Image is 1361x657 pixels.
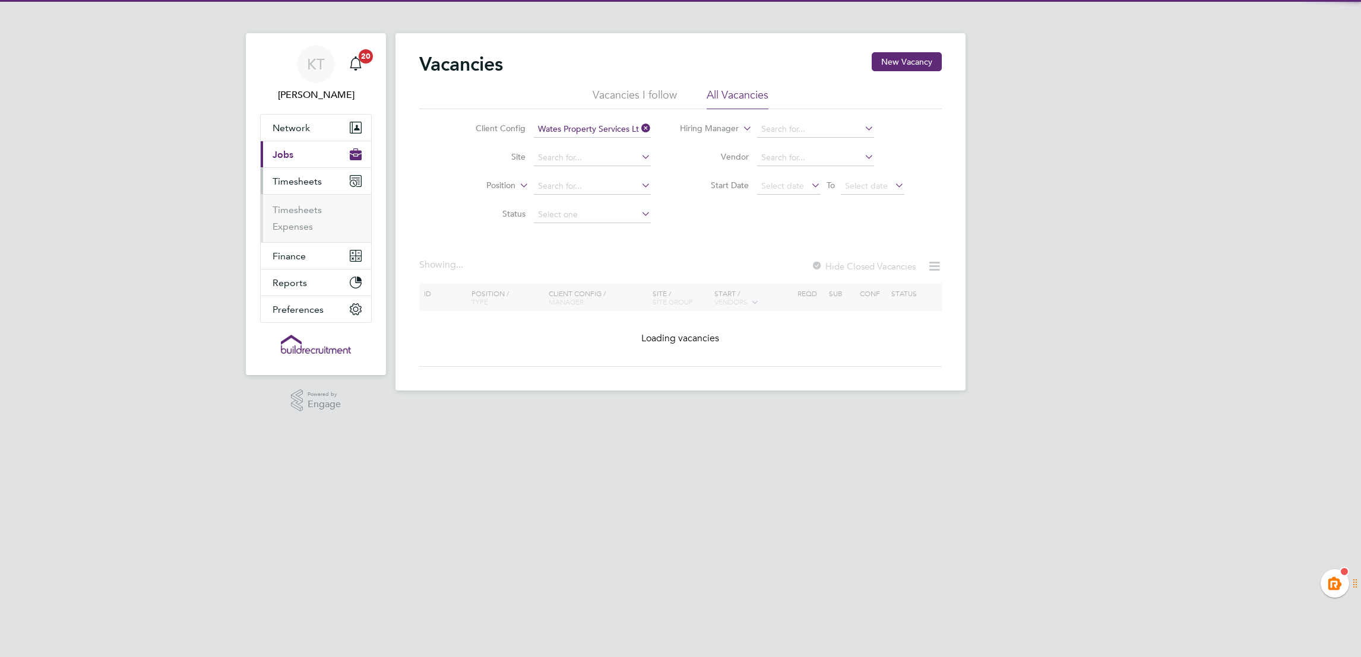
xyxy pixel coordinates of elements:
[419,259,466,271] div: Showing
[344,45,368,83] a: 20
[261,115,371,141] button: Network
[419,52,503,76] h2: Vacancies
[680,151,749,162] label: Vendor
[534,178,651,195] input: Search for...
[261,243,371,269] button: Finance
[273,221,313,232] a: Expenses
[457,208,526,219] label: Status
[845,180,888,191] span: Select date
[261,194,371,242] div: Timesheets
[260,45,372,102] a: KT[PERSON_NAME]
[757,150,874,166] input: Search for...
[457,123,526,134] label: Client Config
[291,389,341,412] a: Powered byEngage
[273,250,306,262] span: Finance
[246,33,386,375] nav: Main navigation
[757,121,874,138] input: Search for...
[534,150,651,166] input: Search for...
[593,88,677,109] li: Vacancies I follow
[307,56,325,72] span: KT
[680,180,749,191] label: Start Date
[261,168,371,194] button: Timesheets
[308,399,341,410] span: Engage
[260,88,372,102] span: Kiera Troutt
[281,335,351,354] img: buildrec-logo-retina.png
[447,180,515,192] label: Position
[261,296,371,322] button: Preferences
[534,121,651,138] input: Search for...
[811,261,916,272] label: Hide Closed Vacancies
[273,204,322,215] a: Timesheets
[761,180,804,191] span: Select date
[308,389,341,399] span: Powered by
[872,52,942,71] button: New Vacancy
[359,49,373,64] span: 20
[261,141,371,167] button: Jobs
[261,269,371,296] button: Reports
[273,149,293,160] span: Jobs
[273,304,324,315] span: Preferences
[260,335,372,354] a: Go to home page
[273,277,307,288] span: Reports
[534,207,651,223] input: Select one
[823,177,838,193] span: To
[273,122,310,134] span: Network
[456,259,463,271] span: ...
[457,151,526,162] label: Site
[670,123,739,135] label: Hiring Manager
[707,88,768,109] li: All Vacancies
[273,176,322,187] span: Timesheets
